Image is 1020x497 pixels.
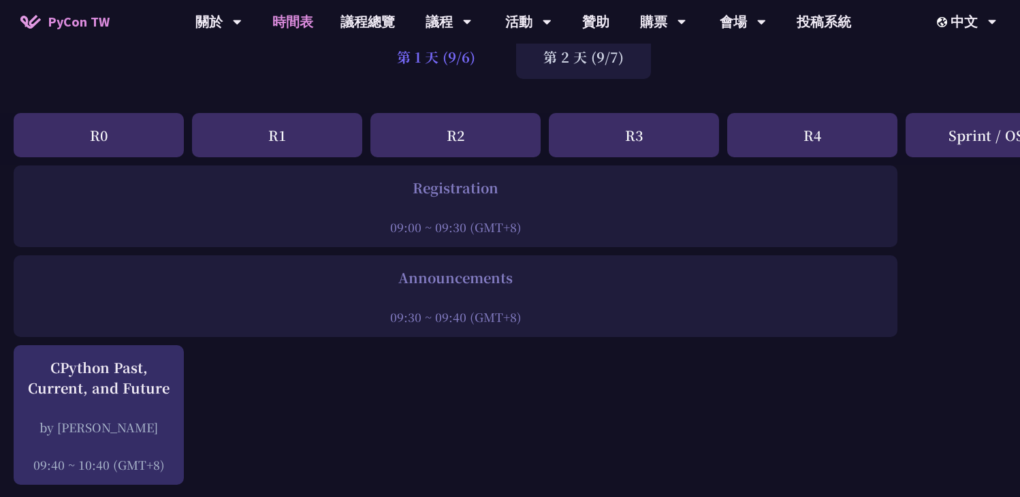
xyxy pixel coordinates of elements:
div: R1 [192,113,362,157]
div: R3 [549,113,719,157]
div: 09:40 ~ 10:40 (GMT+8) [20,456,177,473]
div: Registration [20,178,891,198]
div: by [PERSON_NAME] [20,419,177,436]
div: 第 1 天 (9/6) [370,35,503,79]
div: 第 2 天 (9/7) [516,35,651,79]
div: Announcements [20,268,891,288]
img: Home icon of PyCon TW 2025 [20,15,41,29]
div: R4 [727,113,897,157]
div: CPython Past, Current, and Future [20,357,177,398]
a: CPython Past, Current, and Future by [PERSON_NAME] 09:40 ~ 10:40 (GMT+8) [20,357,177,473]
div: R2 [370,113,541,157]
span: PyCon TW [48,12,110,32]
a: PyCon TW [7,5,123,39]
div: R0 [14,113,184,157]
div: 09:00 ~ 09:30 (GMT+8) [20,219,891,236]
div: 09:30 ~ 09:40 (GMT+8) [20,308,891,325]
img: Locale Icon [937,17,951,27]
